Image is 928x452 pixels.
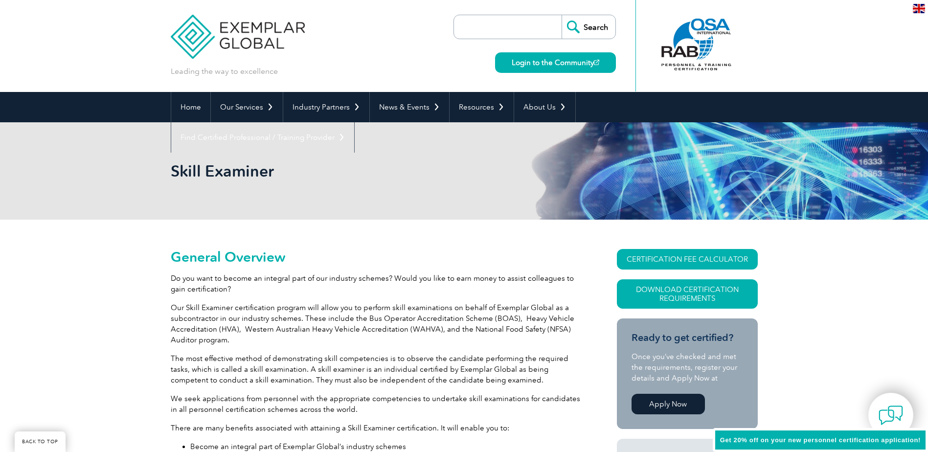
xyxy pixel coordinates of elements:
[632,394,705,414] a: Apply Now
[211,92,283,122] a: Our Services
[171,249,582,265] h2: General Overview
[171,353,582,385] p: The most effective method of demonstrating skill competencies is to observe the candidate perform...
[913,4,925,13] img: en
[594,60,599,65] img: open_square.png
[171,273,582,294] p: Do you want to become an integral part of our industry schemes? Would you like to earn money to a...
[15,431,66,452] a: BACK TO TOP
[171,92,210,122] a: Home
[562,15,615,39] input: Search
[617,279,758,309] a: Download Certification Requirements
[632,351,743,384] p: Once you’ve checked and met the requirements, register your details and Apply Now at
[632,332,743,344] h3: Ready to get certified?
[879,403,903,428] img: contact-chat.png
[171,393,582,415] p: We seek applications from personnel with the appropriate competencies to undertake skill examinat...
[171,66,278,77] p: Leading the way to excellence
[283,92,369,122] a: Industry Partners
[171,302,582,345] p: Our Skill Examiner certification program will allow you to perform skill examinations on behalf o...
[171,423,582,433] p: There are many benefits associated with attaining a Skill Examiner certification. It will enable ...
[190,441,582,452] li: Become an integral part of Exemplar Global’s industry schemes
[171,122,354,153] a: Find Certified Professional / Training Provider
[171,161,546,181] h1: Skill Examiner
[720,436,921,444] span: Get 20% off on your new personnel certification application!
[370,92,449,122] a: News & Events
[495,52,616,73] a: Login to the Community
[617,249,758,270] a: CERTIFICATION FEE CALCULATOR
[514,92,575,122] a: About Us
[450,92,514,122] a: Resources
